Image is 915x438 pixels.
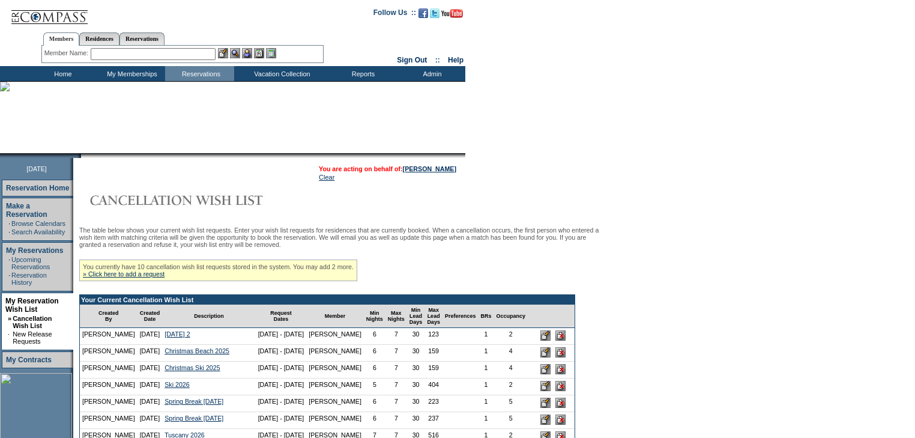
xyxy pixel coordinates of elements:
b: » [8,315,11,322]
a: Christmas Ski 2025 [165,364,220,371]
td: 7 [385,328,407,345]
td: 5 [494,395,528,412]
td: [DATE] [137,379,163,395]
a: My Reservation Wish List [5,297,59,314]
td: Reports [327,66,396,81]
nobr: [DATE] - [DATE] [258,330,304,338]
td: 7 [385,395,407,412]
a: [PERSON_NAME] [403,165,456,172]
td: [PERSON_NAME] [306,362,364,379]
td: My Memberships [96,66,165,81]
input: Edit this Request [540,415,551,425]
a: Spring Break [DATE] [165,398,223,405]
td: 7 [385,379,407,395]
a: Subscribe to our YouTube Channel [441,12,463,19]
a: Reservations [119,32,165,45]
td: Max Lead Days [424,305,442,328]
td: Description [162,305,255,328]
input: Delete this Request [555,415,566,425]
img: b_calculator.gif [266,48,276,58]
td: Member [306,305,364,328]
td: [PERSON_NAME] [306,328,364,345]
input: Edit this Request [540,347,551,357]
td: 5 [494,412,528,429]
a: Cancellation Wish List [13,315,52,329]
span: :: [435,56,440,64]
a: Browse Calendars [11,220,65,227]
td: Vacation Collection [234,66,327,81]
input: Edit this Request [540,381,551,391]
nobr: [DATE] - [DATE] [258,415,304,422]
a: [DATE] 2 [165,330,190,338]
img: promoShadowLeftCorner.gif [77,153,81,158]
input: Delete this Request [555,398,566,408]
td: [DATE] [137,412,163,429]
td: 4 [494,362,528,379]
td: 30 [407,328,425,345]
td: · [8,256,10,270]
td: 30 [407,362,425,379]
td: Follow Us :: [373,7,416,22]
td: 6 [364,395,385,412]
a: Reservation History [11,272,47,286]
td: 6 [364,412,385,429]
td: [PERSON_NAME] [80,362,137,379]
div: Member Name: [44,48,91,58]
td: [PERSON_NAME] [306,395,364,412]
td: [PERSON_NAME] [306,345,364,362]
td: Min Lead Days [407,305,425,328]
td: [PERSON_NAME] [80,395,137,412]
img: Impersonate [242,48,252,58]
span: [DATE] [26,165,47,172]
td: 1 [478,379,494,395]
a: » Click here to add a request [83,270,165,278]
td: 223 [424,395,442,412]
span: You are acting on behalf of: [319,165,456,172]
a: Sign Out [397,56,427,64]
td: 30 [407,379,425,395]
a: Clear [319,174,334,181]
a: New Release Requests [13,330,52,345]
img: Reservations [254,48,264,58]
td: 4 [494,345,528,362]
a: Make a Reservation [6,202,47,219]
td: Admin [396,66,465,81]
a: My Reservations [6,246,63,255]
input: Edit this Request [540,364,551,374]
td: 404 [424,379,442,395]
a: Christmas Beach 2025 [165,347,229,354]
td: Preferences [442,305,479,328]
td: · [8,272,10,286]
td: 6 [364,362,385,379]
a: Follow us on Twitter [430,12,439,19]
img: Become our fan on Facebook [418,8,428,18]
td: 1 [478,412,494,429]
td: [DATE] [137,395,163,412]
td: 1 [478,345,494,362]
td: · [8,228,10,236]
td: 2 [494,379,528,395]
td: [PERSON_NAME] [80,328,137,345]
td: 123 [424,328,442,345]
td: 159 [424,362,442,379]
a: Help [448,56,464,64]
input: Edit this Request [540,330,551,341]
img: b_edit.gif [218,48,228,58]
input: Delete this Request [555,330,566,341]
td: 7 [385,362,407,379]
td: [DATE] [137,345,163,362]
a: Spring Break [DATE] [165,415,223,422]
td: · [8,330,11,345]
td: [PERSON_NAME] [306,412,364,429]
td: 237 [424,412,442,429]
td: 1 [478,328,494,345]
td: BRs [478,305,494,328]
div: You currently have 10 cancellation wish list requests stored in the system. You may add 2 more. [79,260,357,281]
td: [DATE] [137,362,163,379]
nobr: [DATE] - [DATE] [258,398,304,405]
input: Edit this Request [540,398,551,408]
td: Your Current Cancellation Wish List [80,295,575,305]
td: 30 [407,412,425,429]
td: [PERSON_NAME] [80,379,137,395]
img: Subscribe to our YouTube Channel [441,9,463,18]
